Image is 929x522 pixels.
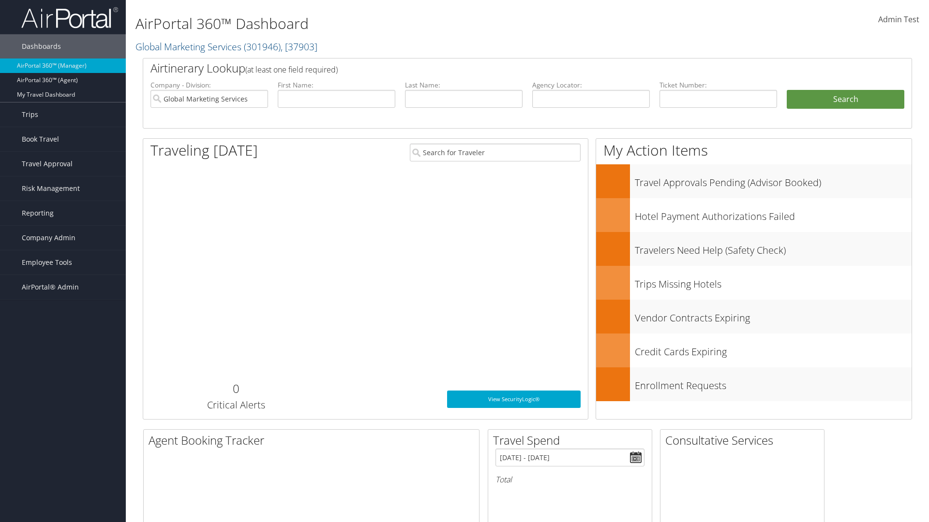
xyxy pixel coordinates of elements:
h3: Vendor Contracts Expiring [635,306,912,325]
a: Global Marketing Services [135,40,317,53]
span: AirPortal® Admin [22,275,79,299]
span: ( 301946 ) [244,40,281,53]
h2: Agent Booking Tracker [149,432,479,449]
span: Admin Test [878,14,919,25]
label: First Name: [278,80,395,90]
a: Credit Cards Expiring [596,333,912,367]
img: airportal-logo.png [21,6,118,29]
h1: AirPortal 360™ Dashboard [135,14,658,34]
span: Dashboards [22,34,61,58]
span: Travel Approval [22,152,73,176]
h3: Credit Cards Expiring [635,340,912,359]
label: Last Name: [405,80,523,90]
span: Company Admin [22,226,75,250]
a: Travel Approvals Pending (Advisor Booked) [596,164,912,198]
h3: Enrollment Requests [635,374,912,392]
h2: Consultative Services [665,432,824,449]
h3: Travel Approvals Pending (Advisor Booked) [635,171,912,189]
h1: My Action Items [596,140,912,160]
a: Travelers Need Help (Safety Check) [596,232,912,266]
a: Hotel Payment Authorizations Failed [596,198,912,232]
h3: Critical Alerts [150,398,321,412]
h2: Airtinerary Lookup [150,60,840,76]
a: Admin Test [878,5,919,35]
span: Book Travel [22,127,59,151]
h3: Hotel Payment Authorizations Failed [635,205,912,223]
span: Employee Tools [22,250,72,275]
label: Company - Division: [150,80,268,90]
span: Trips [22,102,38,127]
button: Search [787,90,904,109]
a: View SecurityLogic® [447,391,581,408]
h1: Traveling [DATE] [150,140,258,160]
a: Vendor Contracts Expiring [596,300,912,333]
span: Risk Management [22,176,80,201]
h2: 0 [150,380,321,397]
a: Enrollment Requests [596,367,912,401]
span: , [ 37903 ] [281,40,317,53]
a: Trips Missing Hotels [596,266,912,300]
span: Reporting [22,201,54,225]
span: (at least one field required) [245,64,338,75]
label: Ticket Number: [659,80,777,90]
h6: Total [495,474,644,485]
h3: Travelers Need Help (Safety Check) [635,239,912,257]
h2: Travel Spend [493,432,652,449]
h3: Trips Missing Hotels [635,273,912,291]
label: Agency Locator: [532,80,650,90]
input: Search for Traveler [410,144,581,161]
